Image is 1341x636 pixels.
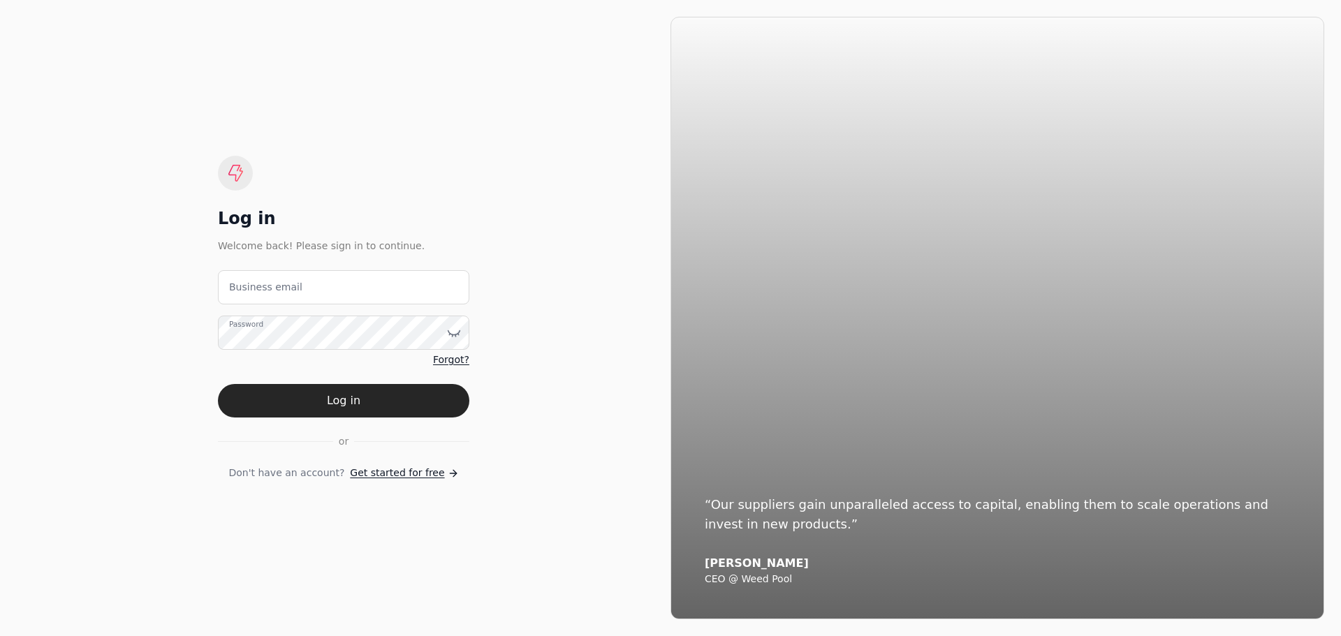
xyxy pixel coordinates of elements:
[705,573,1290,586] div: CEO @ Weed Pool
[229,319,263,330] label: Password
[218,207,469,230] div: Log in
[229,280,302,295] label: Business email
[350,466,444,480] span: Get started for free
[350,466,458,480] a: Get started for free
[705,495,1290,534] div: “Our suppliers gain unparalleled access to capital, enabling them to scale operations and invest ...
[228,466,344,480] span: Don't have an account?
[339,434,349,449] span: or
[705,556,1290,570] div: [PERSON_NAME]
[218,384,469,417] button: Log in
[218,238,469,253] div: Welcome back! Please sign in to continue.
[433,353,469,367] a: Forgot?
